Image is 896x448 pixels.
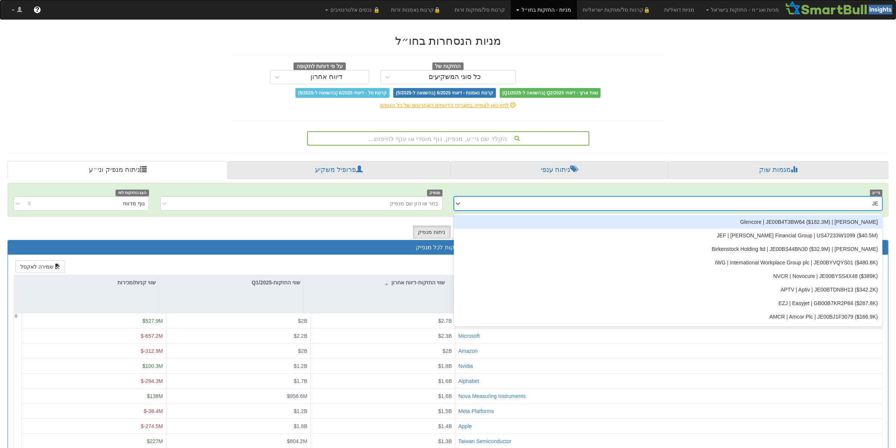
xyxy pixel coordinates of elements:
span: $100.3M [143,363,163,369]
a: 🔒קרנות סל/מחקות ישראליות [577,0,658,19]
span: $956.6M [287,393,307,399]
span: $2B [298,348,307,354]
button: Nova Measuring Instruments [458,392,526,400]
span: $1.2B [294,408,307,414]
div: IWG | International Workplace Group plc | JE00BYVQYS01 ‎($480.8K‎)‎ [454,256,883,269]
span: $2.3B [438,333,452,339]
div: שווי החזקות-דיווח אחרון [304,275,448,290]
span: טווח ארוך - דיווחי Q2/2025 (בהשוואה ל-Q1/2025) [500,88,601,98]
span: $2B [298,318,307,324]
span: $1.7B [294,378,307,384]
span: $1.2B [294,363,307,369]
button: Amazon [458,347,478,355]
a: מניות ואג״ח - החזקות בישראל [700,0,785,19]
span: $-38.4M [144,408,163,414]
div: כל סוגי המשקיעים [429,73,481,81]
a: מניות - החזקות בחו״ל [511,0,577,19]
div: לחץ כאן לצפייה בתאריכי הדיווחים האחרונים של כל הגופים [228,102,668,109]
h2: מניות הנסחרות בחו״ל [234,35,663,47]
span: ? [35,6,39,14]
div: הקלד שם ני״ע, מנפיק, גוף מוסדי או ענף לחיפוש... [308,132,589,145]
div: גוף מדווח [123,200,145,207]
button: Apple [458,422,472,430]
span: קרנות סל - דיווחי 6/2025 (בהשוואה ל-5/2025) [295,88,389,98]
div: דיווח אחרון [310,73,342,81]
a: 🔒קרנות נאמנות זרות [385,0,449,19]
h3: סה״כ החזקות לכל מנפיק [14,244,882,251]
span: על פי דוחות לתקופה [294,62,346,71]
span: $1.6B [438,378,452,384]
button: ניתוח מנפיק [413,226,450,238]
span: $1.8B [294,423,307,429]
div: בחר או הזן שם מנפיק [390,200,438,207]
span: מנפיק [427,190,443,196]
div: NVCR | Novocure | JE00BYSS4X48 ‎($389K‎)‎ [454,269,883,283]
span: $2.7B [438,318,452,324]
img: Smartbull [785,0,896,15]
a: ניתוח ענפי [450,161,668,179]
div: YCA | Yellow Cake PLC | JE00BF50RG45 ‎($150.6K‎)‎ [454,323,883,337]
span: $-657.2M [141,333,163,339]
a: פרופיל משקיע [228,161,450,179]
span: $527.9M [143,318,163,324]
span: $1.3B [438,438,452,444]
span: $138M [147,393,163,399]
span: $2B [443,348,452,354]
span: ני״ע [870,190,882,196]
div: APTV | Aptiv | JE00BTDN8H13 ‎($342.2K‎)‎ [454,283,883,296]
div: JEF | [PERSON_NAME] Financial Group | US47233W1099 ‎($40.5M‎)‎ [454,229,883,242]
span: $-274.5M [141,423,163,429]
a: מניות דואליות [659,0,700,19]
div: AMCR | Amcor Plc | JE00BJ1F3079 ‎($166.9K‎)‎ [454,310,883,323]
div: [PERSON_NAME] | Glencore | JE00B4T3BW64 ‎($182.3M‎)‎ [454,215,883,229]
span: קרנות נאמנות - דיווחי 6/2025 (בהשוואה ל-5/2025) [393,88,496,98]
button: Alphabet [458,377,479,385]
button: Taiwan Semiconductor [458,437,511,445]
span: $1.4B [438,423,452,429]
span: הצג החזקות לפי [116,190,149,196]
a: קרנות סל/מחקות זרות [449,0,511,19]
span: $1.8B [438,363,452,369]
span: $227M [147,438,163,444]
div: [PERSON_NAME] | Birkenstock Holding ltd | JE00BS44BN30 ‎($32.9M‎)‎ [454,242,883,256]
span: $-294.3M [141,378,163,384]
div: שווי קניות/מכירות [14,275,159,290]
div: שווי החזקות-Q1/2025 [159,275,303,290]
button: Nvidia [458,362,473,370]
span: $-312.9M [141,348,163,354]
span: $804.2M [287,438,307,444]
button: Microsoft [458,332,480,340]
a: ניתוח מנפיק וני״ע [8,161,228,179]
a: מגמות שוק [668,161,888,179]
div: EZJ | Easyjet | GB00B7KR2P84 ‎($287.8K‎)‎ [454,296,883,310]
a: ? [28,0,47,19]
button: Meta Platforms [458,407,494,415]
button: שמירה לאקסל [15,260,65,273]
span: $1.6B [438,393,452,399]
span: החזקות של [432,62,464,71]
span: $2.2B [294,333,307,339]
span: $1.5B [438,408,452,414]
a: 🔒 נכסים אלטרנטיבים [319,0,385,19]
